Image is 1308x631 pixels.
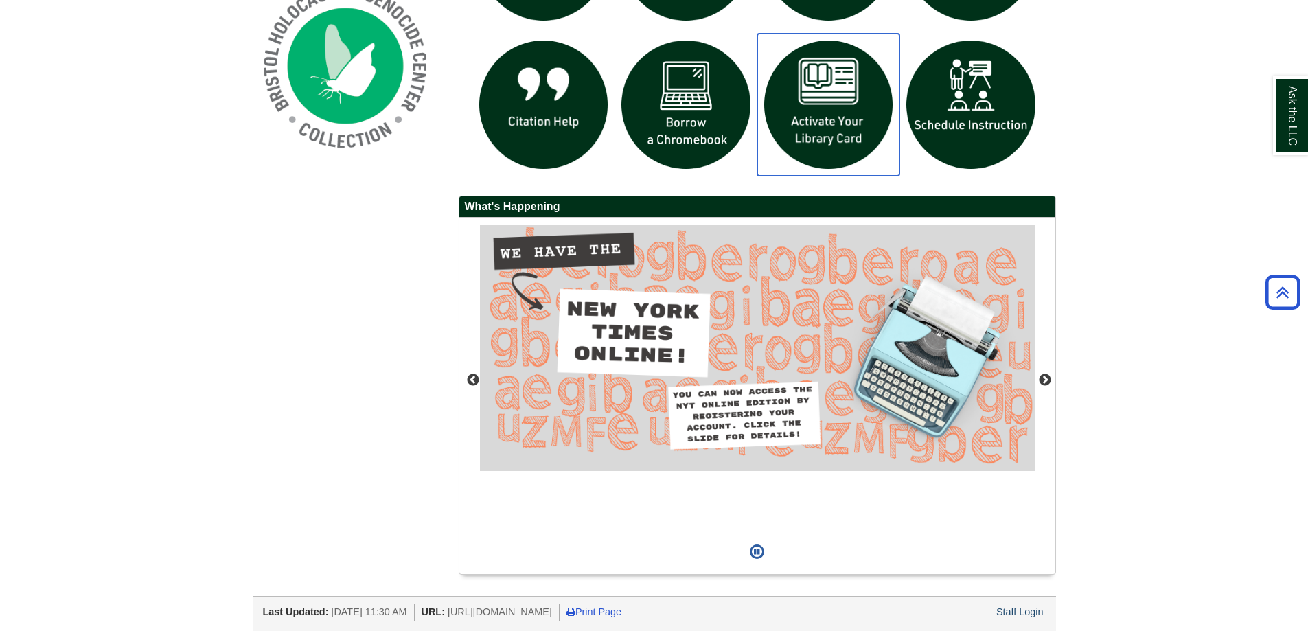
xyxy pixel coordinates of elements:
[1038,374,1052,387] button: Next
[746,537,768,567] button: Pause
[757,34,900,176] img: activate Library Card icon links to form to activate student ID into library card
[615,34,757,176] img: Borrow a chromebook icon links to the borrow a chromebook web page
[331,606,406,617] span: [DATE] 11:30 AM
[422,606,445,617] span: URL:
[996,606,1044,617] a: Staff Login
[566,607,575,617] i: Print Page
[263,606,329,617] span: Last Updated:
[1261,283,1305,301] a: Back to Top
[480,225,1035,471] img: Access the New York Times online edition.
[466,374,480,387] button: Previous
[480,225,1035,537] div: This box contains rotating images
[566,606,621,617] a: Print Page
[459,196,1055,218] h2: What's Happening
[899,34,1042,176] img: For faculty. Schedule Library Instruction icon links to form.
[472,34,615,176] img: citation help icon links to citation help guide page
[448,606,552,617] span: [URL][DOMAIN_NAME]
